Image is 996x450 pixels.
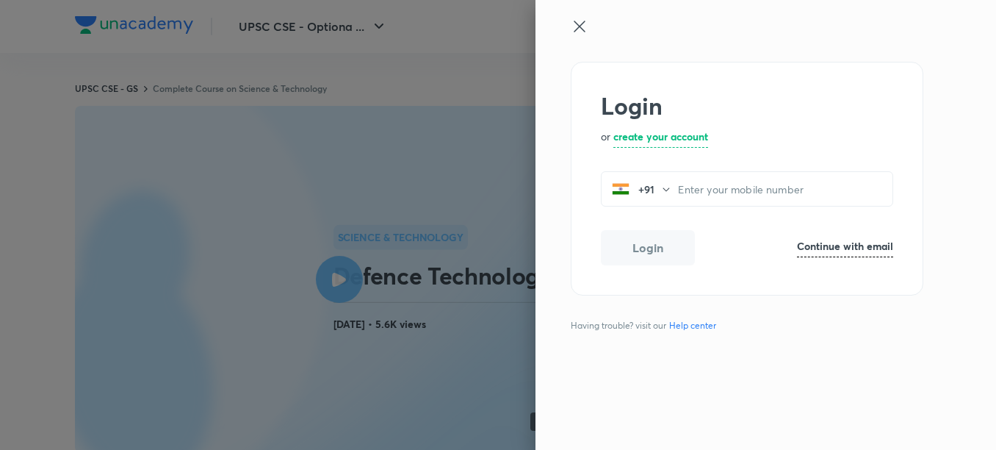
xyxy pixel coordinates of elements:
[601,129,610,148] p: or
[601,230,695,265] button: Login
[613,129,708,144] h6: create your account
[797,238,893,254] h6: Continue with email
[601,92,893,120] h2: Login
[678,174,892,204] input: Enter your mobile number
[666,319,719,332] a: Help center
[571,319,722,332] span: Having trouble? visit our
[613,129,708,148] a: create your account
[797,238,893,257] a: Continue with email
[629,182,660,197] p: +91
[612,180,629,198] img: India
